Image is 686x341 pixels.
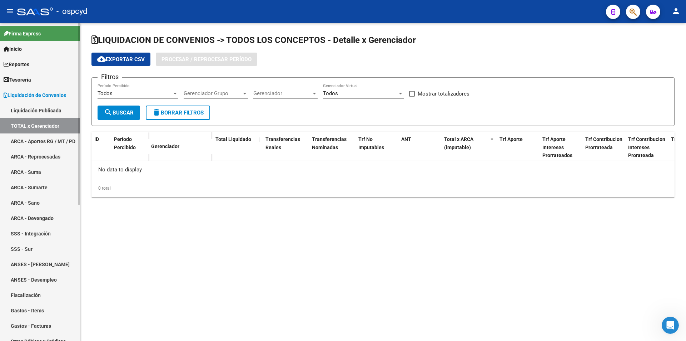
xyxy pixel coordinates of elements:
datatable-header-cell: Trf Contribucion Intereses Prorateada [625,132,668,163]
mat-icon: search [104,108,113,117]
span: Total x ARCA (imputable) [444,136,473,150]
span: Borrar Filtros [152,109,204,116]
datatable-header-cell: Período Percibido [111,132,138,162]
mat-icon: delete [152,108,161,117]
button: Borrar Filtros [146,106,210,120]
span: Transferencias Reales [265,136,300,150]
datatable-header-cell: Total x ARCA (imputable) [441,132,488,163]
mat-icon: menu [6,7,14,15]
button: Exportar CSV [91,53,150,66]
button: Procesar / Reprocesar período [156,53,257,66]
span: Buscar [104,109,134,116]
span: Trf Contribucion Prorrateada [585,136,622,150]
datatable-header-cell: ID [91,132,111,162]
datatable-header-cell: ANT [398,132,441,163]
span: Todos [98,90,113,97]
mat-icon: person [672,7,680,15]
span: Tesorería [4,76,31,84]
span: Gerenciador Grupo [184,90,242,97]
span: Reportes [4,60,29,68]
span: ID [94,136,99,142]
span: Gerenciador [253,90,311,97]
span: Trf Aporte Intereses Prorrateados [542,136,572,159]
datatable-header-cell: Trf Aporte [497,132,540,163]
span: Período Percibido [114,136,136,150]
datatable-header-cell: Transferencias Nominadas [309,132,356,163]
h3: Filtros [98,72,122,82]
span: ANT [401,136,411,142]
span: Exportar CSV [97,56,145,63]
span: Inicio [4,45,22,53]
div: 0 total [91,179,675,197]
datatable-header-cell: Gerenciador [148,139,213,154]
span: | [258,136,260,142]
datatable-header-cell: Trf Contribucion Prorrateada [582,132,625,163]
span: Firma Express [4,30,41,38]
span: - ospcyd [56,4,87,19]
button: Buscar [98,106,140,120]
datatable-header-cell: Transferencias Reales [263,132,309,163]
span: Transferencias Nominadas [312,136,347,150]
datatable-header-cell: Total Liquidado [213,132,255,163]
span: = [491,136,493,142]
datatable-header-cell: = [488,132,497,163]
span: Liquidación de Convenios [4,91,66,99]
span: Todos [323,90,338,97]
span: Procesar / Reprocesar período [161,56,252,63]
span: Mostrar totalizadores [418,89,469,98]
span: LIQUIDACION DE CONVENIOS -> TODOS LOS CONCEPTOS - Detalle x Gerenciador [91,35,416,45]
mat-icon: cloud_download [97,55,106,63]
datatable-header-cell: Trf Aporte Intereses Prorrateados [540,132,582,163]
div: No data to display [91,161,675,179]
span: Gerenciador [151,143,179,149]
iframe: Intercom live chat [662,317,679,334]
datatable-header-cell: | [255,132,263,163]
datatable-header-cell: Trf No Imputables [356,132,398,163]
span: Trf Aporte [499,136,523,142]
span: Total Liquidado [215,136,251,142]
span: Trf Contribucion Intereses Prorateada [628,136,665,159]
span: Trf No Imputables [358,136,384,150]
